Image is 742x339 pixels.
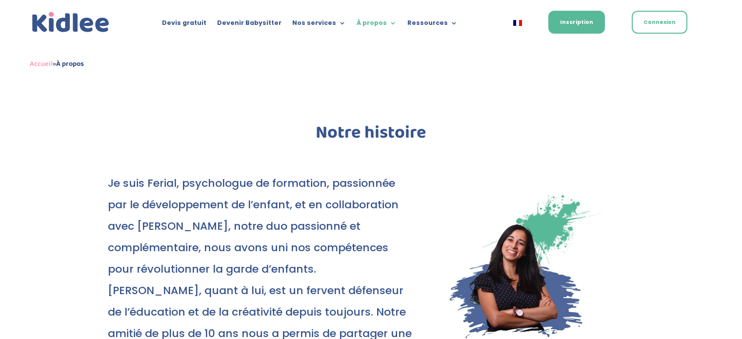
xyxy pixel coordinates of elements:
a: À propos [357,20,397,30]
img: logo_kidlee_bleu [30,10,112,35]
a: Inscription [548,11,605,34]
img: Français [513,20,522,26]
a: Ressources [407,20,458,30]
span: » [30,58,84,70]
strong: À propos [56,58,84,70]
h1: Notre histoire [108,124,635,146]
a: Kidlee Logo [30,10,112,35]
a: Connexion [632,11,687,34]
a: Nos services [292,20,346,30]
a: Devenir Babysitter [217,20,281,30]
a: Accueil [30,58,53,70]
a: Devis gratuit [162,20,206,30]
